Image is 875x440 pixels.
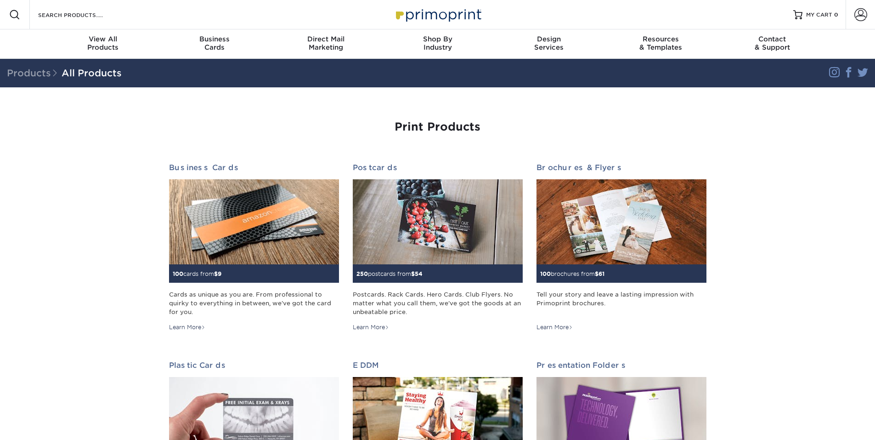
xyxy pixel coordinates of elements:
[158,29,270,59] a: BusinessCards
[382,29,493,59] a: Shop ByIndustry
[598,270,604,277] span: 61
[806,11,832,19] span: MY CART
[270,29,382,59] a: Direct MailMarketing
[536,323,573,331] div: Learn More
[415,270,423,277] span: 54
[353,163,523,172] h2: Postcards
[605,29,717,59] a: Resources& Templates
[158,35,270,43] span: Business
[62,68,122,79] a: All Products
[173,270,183,277] span: 100
[717,29,828,59] a: Contact& Support
[717,35,828,51] div: & Support
[218,270,221,277] span: 9
[270,35,382,43] span: Direct Mail
[169,120,706,134] h1: Print Products
[411,270,415,277] span: $
[270,35,382,51] div: Marketing
[173,270,221,277] small: cards from
[353,179,523,264] img: Postcards
[493,35,605,43] span: Design
[47,35,159,51] div: Products
[356,270,423,277] small: postcards from
[536,163,706,172] h2: Brochures & Flyers
[605,35,717,51] div: & Templates
[169,290,339,317] div: Cards as unique as you are. From professional to quirky to everything in between, we've got the c...
[169,163,339,331] a: Business Cards 100cards from$9 Cards as unique as you are. From professional to quirky to everyth...
[382,35,493,43] span: Shop By
[540,270,604,277] small: brochures from
[47,29,159,59] a: View AllProducts
[536,163,706,331] a: Brochures & Flyers 100brochures from$61 Tell your story and leave a lasting impression with Primo...
[536,179,706,264] img: Brochures & Flyers
[834,11,838,18] span: 0
[356,270,368,277] span: 250
[353,290,523,317] div: Postcards. Rack Cards. Hero Cards. Club Flyers. No matter what you call them, we've got the goods...
[169,179,339,264] img: Business Cards
[540,270,551,277] span: 100
[717,35,828,43] span: Contact
[169,323,205,331] div: Learn More
[353,163,523,331] a: Postcards 250postcards from$54 Postcards. Rack Cards. Hero Cards. Club Flyers. No matter what you...
[7,68,62,79] span: Products
[392,5,484,24] img: Primoprint
[158,35,270,51] div: Cards
[37,9,127,20] input: SEARCH PRODUCTS.....
[595,270,598,277] span: $
[169,163,339,172] h2: Business Cards
[214,270,218,277] span: $
[353,361,523,370] h2: EDDM
[536,290,706,317] div: Tell your story and leave a lasting impression with Primoprint brochures.
[169,361,339,370] h2: Plastic Cards
[382,35,493,51] div: Industry
[353,323,389,331] div: Learn More
[536,361,706,370] h2: Presentation Folders
[47,35,159,43] span: View All
[605,35,717,43] span: Resources
[493,35,605,51] div: Services
[493,29,605,59] a: DesignServices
